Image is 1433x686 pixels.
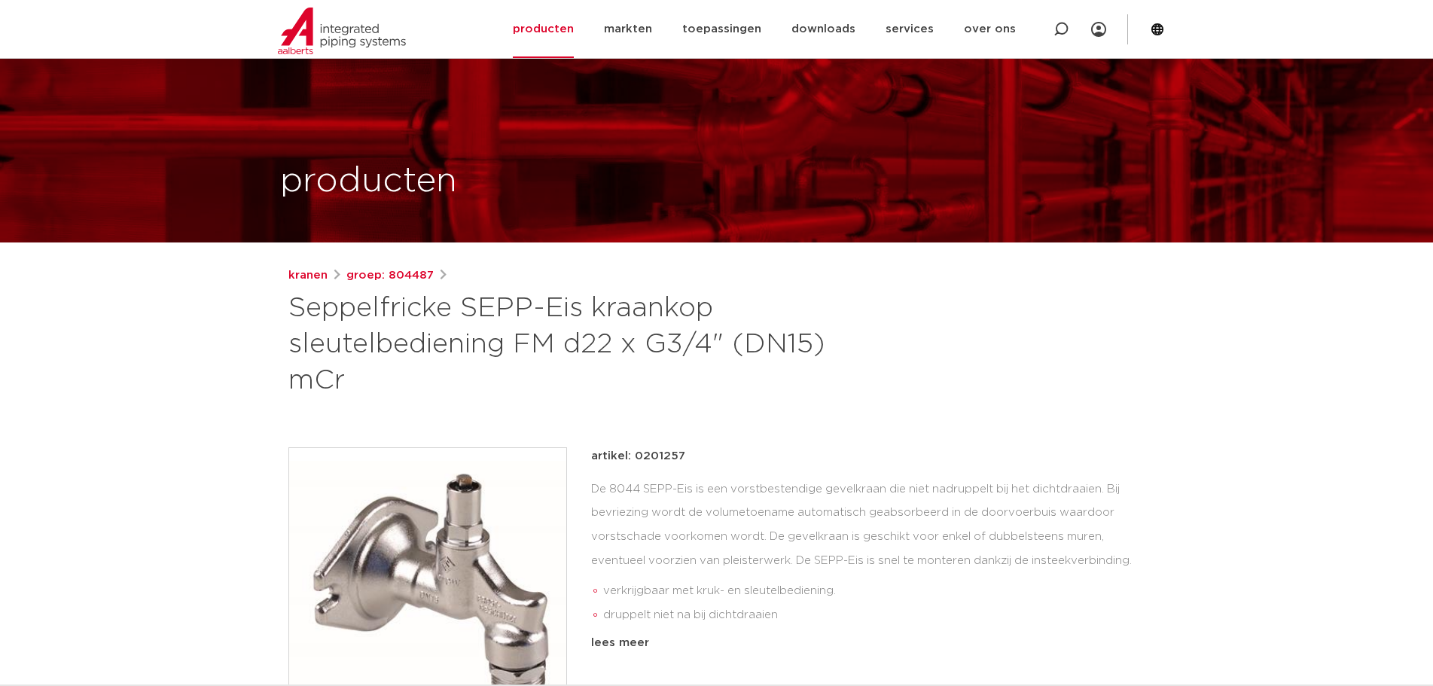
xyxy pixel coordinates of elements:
[603,627,1145,651] li: eenvoudige en snelle montage dankzij insteekverbinding
[280,157,457,206] h1: producten
[591,477,1145,628] div: De 8044 SEPP-Eis is een vorstbestendige gevelkraan die niet nadruppelt bij het dichtdraaien. Bij ...
[288,291,854,399] h1: Seppelfricke SEPP-Eis kraankop sleutelbediening FM d22 x G3/4" (DN15) mCr
[591,447,685,465] p: artikel: 0201257
[288,267,328,285] a: kranen
[603,579,1145,603] li: verkrijgbaar met kruk- en sleutelbediening.
[591,634,1145,652] div: lees meer
[603,603,1145,627] li: druppelt niet na bij dichtdraaien
[346,267,434,285] a: groep: 804487
[1091,13,1106,46] div: my IPS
